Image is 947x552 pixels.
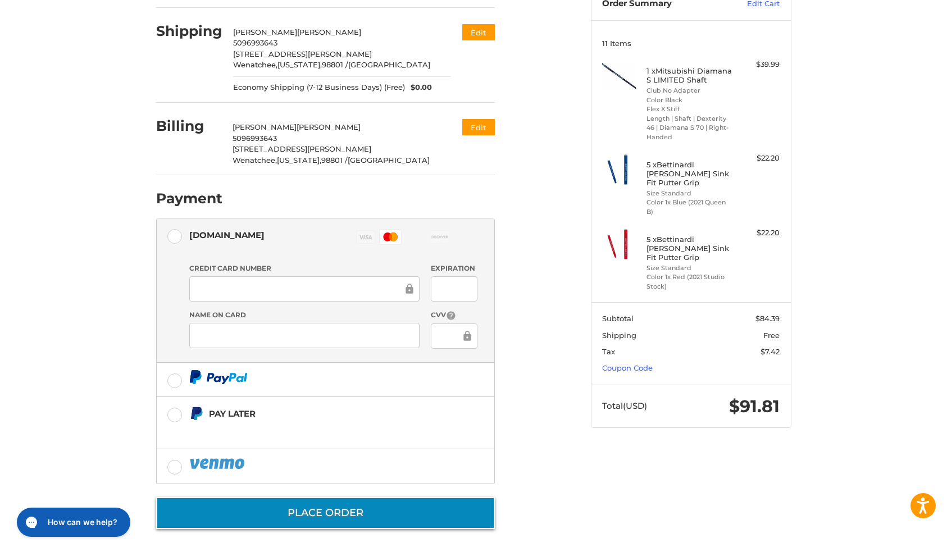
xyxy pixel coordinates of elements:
span: $91.81 [729,396,780,417]
span: 5096993643 [233,134,277,143]
button: Place Order [156,497,495,529]
span: 5096993643 [233,38,277,47]
span: Wenatchee, [233,60,277,69]
span: [PERSON_NAME] [233,122,297,131]
div: $22.20 [735,153,780,164]
li: Club No Adapter [646,86,732,95]
span: [PERSON_NAME] [233,28,297,37]
h3: 11 Items [602,39,780,48]
span: Economy Shipping (7-12 Business Days) (Free) [233,82,405,93]
h2: Billing [156,117,222,135]
div: Pay Later [209,404,424,423]
iframe: Gorgias live chat messenger [11,504,134,541]
span: Free [763,331,780,340]
li: Color 1x Red (2021 Studio Stock) [646,272,732,291]
label: Expiration [431,263,477,273]
h4: 5 x Bettinardi [PERSON_NAME] Sink Fit Putter Grip [646,160,732,188]
div: $39.99 [735,59,780,70]
span: 98801 / [321,156,348,165]
li: Size Standard [646,189,732,198]
span: [GEOGRAPHIC_DATA] [348,156,430,165]
img: PayPal icon [189,370,248,384]
span: Subtotal [602,314,634,323]
label: Name on Card [189,310,420,320]
h2: Shipping [156,22,222,40]
span: [PERSON_NAME] [297,122,361,131]
span: [STREET_ADDRESS][PERSON_NAME] [233,49,372,58]
span: [GEOGRAPHIC_DATA] [348,60,430,69]
h2: Payment [156,190,222,207]
label: CVV [431,310,477,321]
h4: 1 x Mitsubishi Diamana S LIMITED Shaft [646,66,732,85]
div: [DOMAIN_NAME] [189,226,265,244]
span: $0.00 [405,82,432,93]
div: $22.20 [735,227,780,239]
span: [PERSON_NAME] [297,28,361,37]
span: [US_STATE], [277,156,321,165]
span: Wenatchee, [233,156,277,165]
li: Flex X Stiff [646,104,732,114]
img: PayPal icon [189,457,247,471]
a: Coupon Code [602,363,653,372]
span: [STREET_ADDRESS][PERSON_NAME] [233,144,371,153]
img: Pay Later icon [189,407,203,421]
span: 98801 / [322,60,348,69]
li: Length | Shaft | Dexterity 46 | Diamana S 70 | Right-Handed [646,114,732,142]
span: $7.42 [761,347,780,356]
span: Tax [602,347,615,356]
span: Total (USD) [602,400,647,411]
iframe: PayPal Message 1 [189,426,424,435]
h4: 5 x Bettinardi [PERSON_NAME] Sink Fit Putter Grip [646,235,732,262]
label: Credit Card Number [189,263,420,273]
span: $84.39 [755,314,780,323]
button: Edit [462,24,495,40]
li: Color 1x Blue (2021 Queen B) [646,198,732,216]
button: Edit [462,119,495,135]
li: Color Black [646,95,732,105]
span: Shipping [602,331,636,340]
span: [US_STATE], [277,60,322,69]
li: Size Standard [646,263,732,273]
